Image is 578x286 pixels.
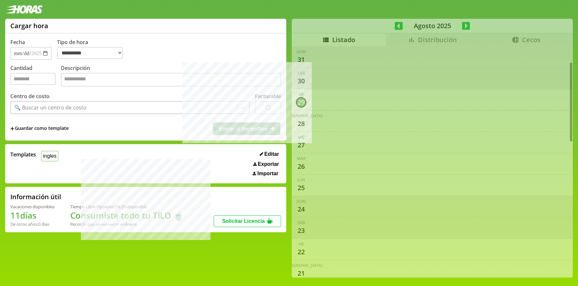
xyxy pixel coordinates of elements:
label: Centro de costo [10,93,50,100]
img: logotipo [5,5,43,14]
label: Cantidad [10,64,61,88]
span: +Guardar como template [10,125,69,132]
button: Solicitar Licencia [214,215,281,227]
div: De otros años: 0 días [10,221,55,227]
span: Editar [264,151,279,157]
span: Importar [257,171,278,177]
div: Tiempo Libre Optativo (TiLO) disponible [70,204,184,210]
button: Editar [258,151,281,157]
h1: Consumiste todo tu TiLO 🍵 [70,210,184,221]
button: ingles [41,151,58,161]
select: Tipo de hora [57,47,123,59]
span: Solicitar Licencia [222,218,265,224]
label: Facturable [255,93,281,100]
b: Enero [125,221,137,227]
label: Tipo de hora [57,39,128,60]
h1: Cargar hora [10,21,48,30]
textarea: Descripción [61,73,281,86]
span: Exportar [258,161,279,167]
label: Descripción [61,64,281,88]
span: Templates [10,151,36,158]
h1: 11 días [10,210,55,221]
div: 🔍 Buscar un centro de costo [14,104,86,111]
div: Vacaciones disponibles [10,204,55,210]
h2: Información útil [10,192,61,201]
label: Fecha [10,39,25,46]
input: Cantidad [10,73,56,85]
span: + [10,125,14,132]
div: Recordá que se renuevan en [70,221,184,227]
button: Exportar [251,161,281,167]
